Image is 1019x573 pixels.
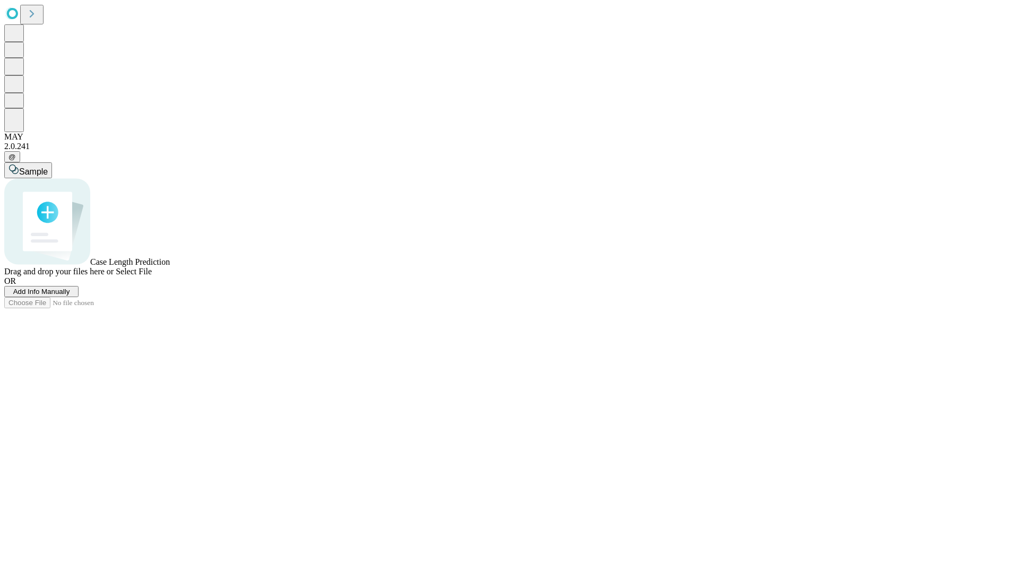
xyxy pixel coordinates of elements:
span: Add Info Manually [13,288,70,296]
button: Add Info Manually [4,286,79,297]
span: OR [4,276,16,285]
div: MAY [4,132,1015,142]
span: Drag and drop your files here or [4,267,114,276]
div: 2.0.241 [4,142,1015,151]
button: Sample [4,162,52,178]
span: @ [8,153,16,161]
span: Select File [116,267,152,276]
button: @ [4,151,20,162]
span: Sample [19,167,48,176]
span: Case Length Prediction [90,257,170,266]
